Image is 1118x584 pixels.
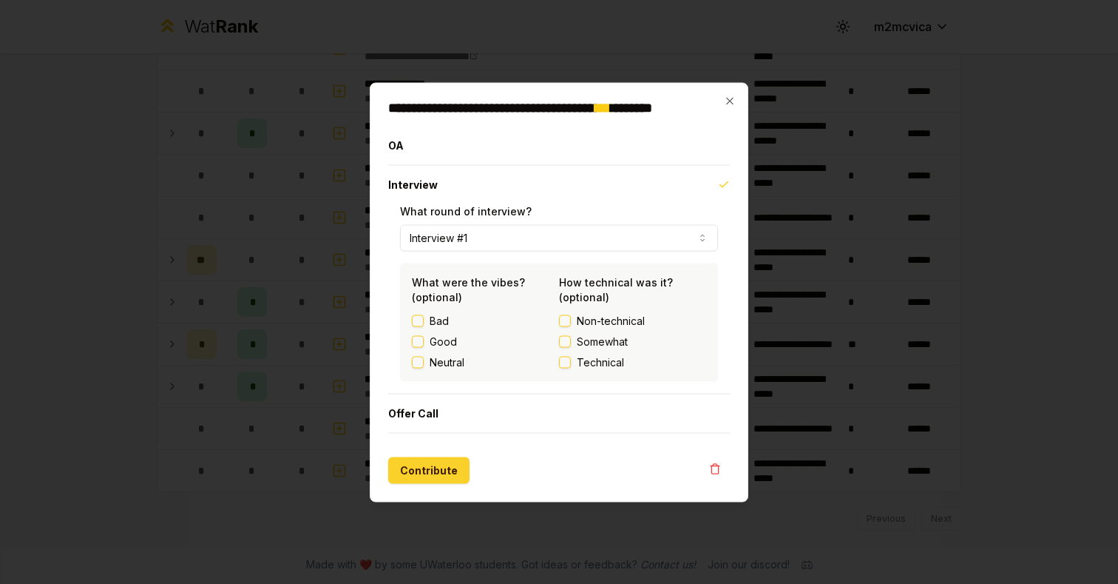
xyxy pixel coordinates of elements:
label: Neutral [430,355,464,369]
label: Bad [430,313,449,328]
button: Offer Call [388,394,730,432]
button: Contribute [388,457,470,483]
button: Non-technical [559,315,571,326]
button: Technical [559,356,571,368]
label: What round of interview? [400,204,532,217]
label: How technical was it? (optional) [559,275,673,303]
button: OA [388,126,730,164]
label: Good [430,334,457,349]
div: Interview [388,204,730,393]
span: Somewhat [577,334,628,349]
button: Somewhat [559,335,571,347]
button: Interview [388,165,730,204]
span: Technical [577,355,624,369]
span: Non-technical [577,313,645,328]
label: What were the vibes? (optional) [412,275,525,303]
